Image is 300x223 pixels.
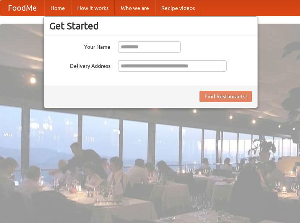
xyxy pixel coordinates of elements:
[199,91,252,102] button: Find Restaurants!
[49,41,110,51] label: Your Name
[115,0,155,16] a: Who we are
[0,0,44,16] a: FoodMe
[71,0,115,16] a: How it works
[49,60,110,70] label: Delivery Address
[155,0,201,16] a: Recipe videos
[44,0,71,16] a: Home
[49,20,252,32] h3: Get Started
